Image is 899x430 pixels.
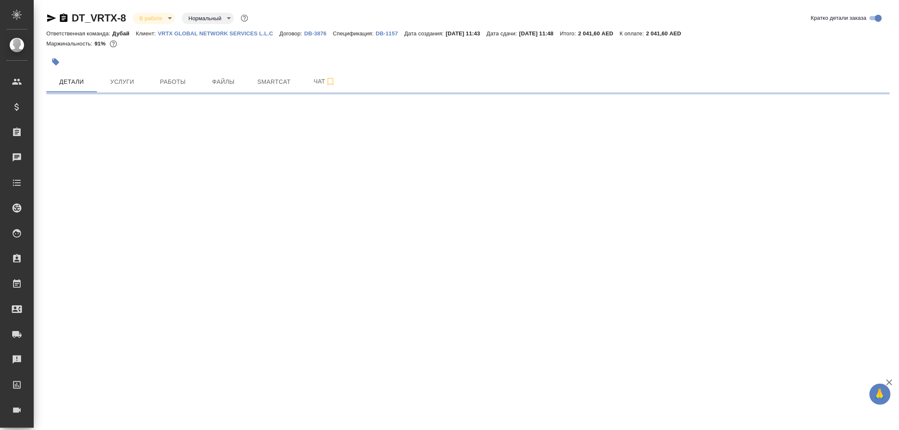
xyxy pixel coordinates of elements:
[560,30,578,37] p: Итого:
[304,76,345,87] span: Чат
[404,30,445,37] p: Дата создания:
[646,30,687,37] p: 2 041,60 AED
[46,13,56,23] button: Скопировать ссылку для ЯМессенджера
[102,77,142,87] span: Услуги
[137,15,165,22] button: В работе
[333,30,376,37] p: Спецификация:
[51,77,92,87] span: Детали
[620,30,646,37] p: К оплате:
[873,385,887,403] span: 🙏
[446,30,487,37] p: [DATE] 11:43
[254,77,294,87] span: Smartcat
[578,30,620,37] p: 2 041,60 AED
[153,77,193,87] span: Работы
[376,29,404,37] a: DB-1157
[133,13,175,24] div: В работе
[325,77,335,87] svg: Подписаться
[46,40,94,47] p: Маржинальность:
[158,29,280,37] a: VRTX GLOBAL NETWORK SERVICES L.L.C
[59,13,69,23] button: Скопировать ссылку
[46,30,113,37] p: Ответственная команда:
[108,38,119,49] button: 180.00 AED;
[203,77,244,87] span: Файлы
[869,384,891,405] button: 🙏
[519,30,560,37] p: [DATE] 11:48
[46,53,65,71] button: Добавить тэг
[182,13,234,24] div: В работе
[113,30,136,37] p: Дубай
[72,12,126,24] a: DT_VRTX-8
[304,29,333,37] a: DB-3876
[239,13,250,24] button: Доп статусы указывают на важность/срочность заказа
[186,15,224,22] button: Нормальный
[136,30,158,37] p: Клиент:
[94,40,107,47] p: 91%
[279,30,304,37] p: Договор:
[486,30,519,37] p: Дата сдачи:
[811,14,867,22] span: Кратко детали заказа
